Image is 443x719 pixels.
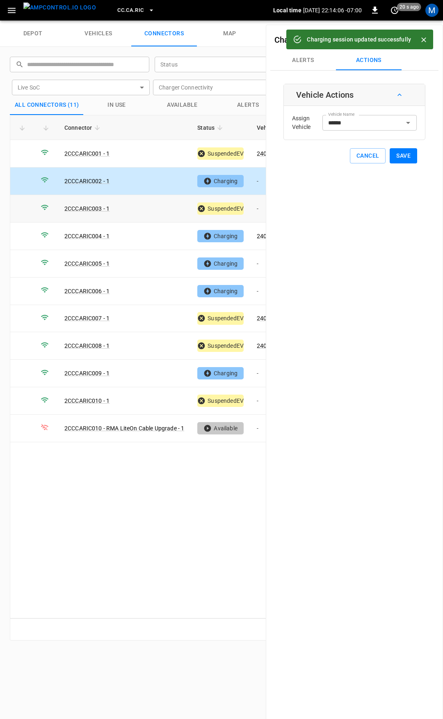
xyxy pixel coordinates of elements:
[390,148,417,163] button: Save
[197,257,244,270] div: Charging
[197,285,244,297] div: Charging
[114,2,158,18] button: CC.CA.RIC
[257,342,277,349] a: 240460
[257,315,277,322] a: 240458
[257,233,277,239] a: 240456
[64,233,110,239] a: 2CCCARIC004 - 1
[397,3,421,11] span: 20 s ago
[197,202,244,215] div: SuspendedEV
[84,95,150,115] button: in use
[150,95,215,115] button: Available
[64,288,110,294] a: 2CCCARIC006 - 1
[10,95,84,115] button: All Connectors (11)
[64,260,110,267] a: 2CCCARIC005 - 1
[257,150,277,157] a: 240459
[64,315,110,322] a: 2CCCARIC007 - 1
[292,114,322,131] p: Assign Vehicle
[250,387,294,415] td: -
[64,178,110,184] a: 2CCCARIC002 - 1
[197,175,244,187] div: Charging
[328,111,354,118] label: Vehicle Name
[117,6,144,15] span: CC.CA.RIC
[250,195,294,223] td: -
[197,147,244,160] div: SuspendedEV
[197,367,244,379] div: Charging
[250,250,294,278] td: -
[296,88,354,101] h6: Vehicle Actions
[64,397,110,404] a: 2CCCARIC010 - 1
[64,205,110,212] a: 2CCCARIC003 - 1
[64,425,184,432] a: 2CCCARIC010 - RMA LiteOn Cable Upgrade - 1
[131,21,197,47] a: connectors
[388,4,401,17] button: set refresh interval
[197,422,244,434] div: Available
[197,123,225,133] span: Status
[418,34,430,46] button: Close
[425,4,438,17] div: profile-icon
[270,51,336,70] button: Alerts
[197,230,244,242] div: Charging
[274,33,407,46] h6: -
[257,123,288,133] span: Vehicle
[64,342,110,349] a: 2CCCARIC008 - 1
[197,312,244,324] div: SuspendedEV
[307,32,411,47] div: Charging session updated successfully
[197,395,244,407] div: SuspendedEV
[402,117,414,129] button: Open
[64,123,103,133] span: Connector
[23,2,96,13] img: ampcontrol.io logo
[274,35,359,45] a: Charger 2CCCARIC002
[250,415,294,442] td: -
[270,51,438,70] div: Connectors submenus tabs
[303,6,362,14] p: [DATE] 22:14:06 -07:00
[197,340,244,352] div: SuspendedEV
[350,148,386,163] button: Cancel
[64,150,110,157] a: 2CCCARIC001 - 1
[336,51,402,70] button: Actions
[273,6,301,14] p: Local time
[64,370,110,377] a: 2CCCARIC009 - 1
[250,360,294,387] td: -
[250,278,294,305] td: -
[215,95,281,115] button: Alerts
[197,21,263,47] a: map
[66,21,131,47] a: vehicles
[250,168,294,195] td: -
